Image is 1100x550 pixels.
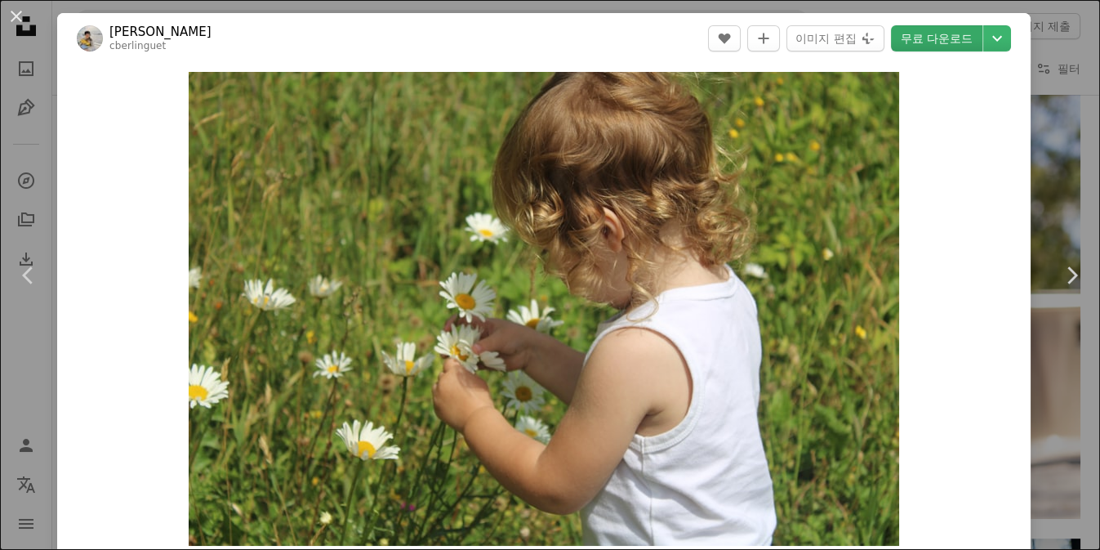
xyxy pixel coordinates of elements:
[891,25,982,51] a: 무료 다운로드
[77,25,103,51] img: Christina Berlinguet의 프로필로 이동
[189,72,899,546] button: 이 이미지 확대
[983,25,1011,51] button: 다운로드 크기 선택
[708,25,741,51] button: 좋아요
[786,25,884,51] button: 이미지 편집
[109,24,212,40] a: [PERSON_NAME]
[747,25,780,51] button: 컬렉션에 추가
[189,72,899,546] img: 데이지 꽃밭에 서 있는 어린 소녀
[1043,197,1100,354] a: 다음
[109,40,166,51] a: cberlinguet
